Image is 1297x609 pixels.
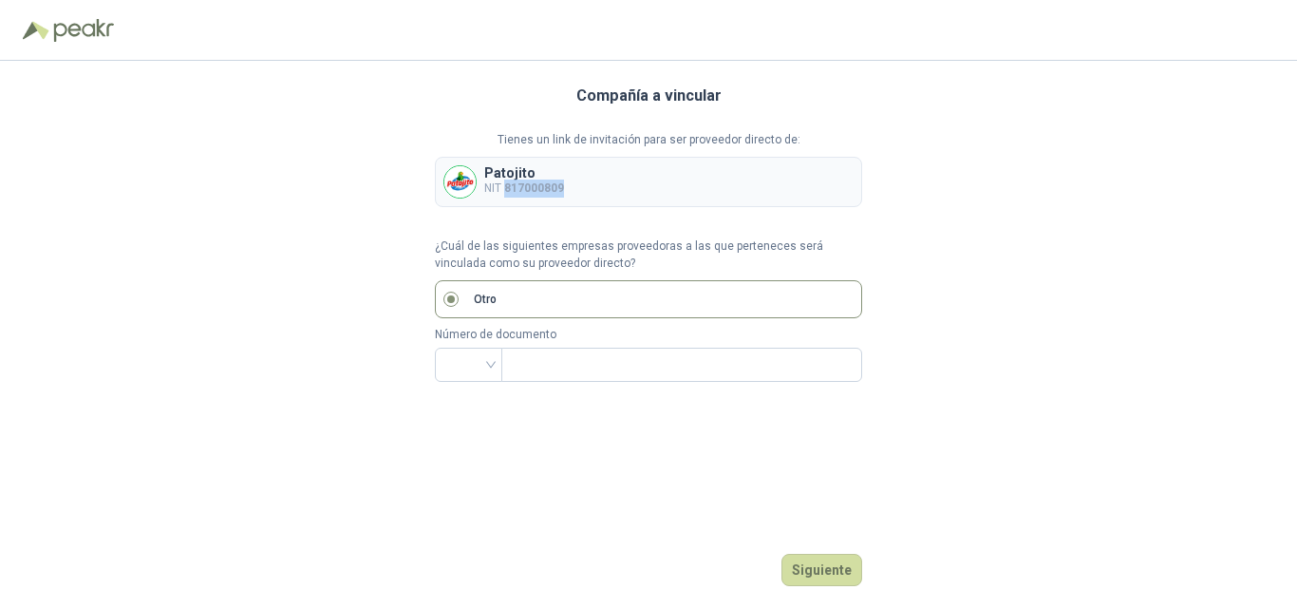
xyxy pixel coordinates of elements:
[781,554,862,586] button: Siguiente
[474,291,497,309] p: Otro
[53,19,114,42] img: Peakr
[444,166,476,198] img: Company Logo
[576,84,722,108] h3: Compañía a vincular
[504,181,564,195] b: 817000809
[484,166,564,180] p: Patojito
[484,180,564,198] p: NIT
[435,238,862,274] p: ¿Cuál de las siguientes empresas proveedoras a las que perteneces será vinculada como su proveedo...
[23,21,49,40] img: Logo
[435,326,862,344] p: Número de documento
[435,131,862,149] p: Tienes un link de invitación para ser proveedor directo de:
